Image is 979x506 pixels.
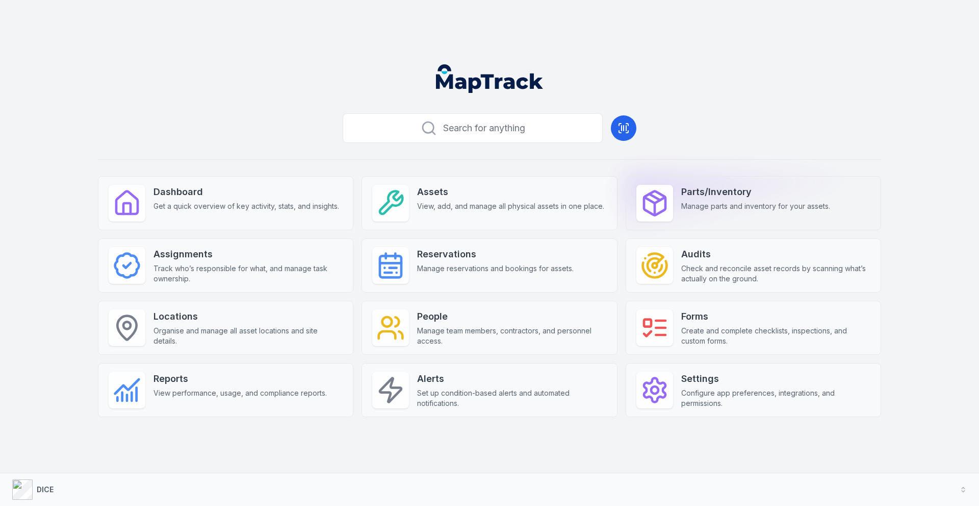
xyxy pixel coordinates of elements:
[626,238,881,293] a: AuditsCheck and reconcile asset records by scanning what’s actually on the ground.
[681,263,870,284] span: Check and reconcile asset records by scanning what’s actually on the ground.
[626,363,881,417] a: SettingsConfigure app preferences, integrations, and permissions.
[343,113,603,143] button: Search for anything
[153,263,343,284] span: Track who’s responsible for what, and manage task ownership.
[417,326,606,346] span: Manage team members, contractors, and personnel access.
[681,201,830,211] span: Manage parts and inventory for your assets.
[153,185,339,199] strong: Dashboard
[417,263,574,274] span: Manage reservations and bookings for assets.
[98,301,353,355] a: LocationsOrganise and manage all asset locations and site details.
[681,388,870,408] span: Configure app preferences, integrations, and permissions.
[420,64,559,93] nav: Global
[626,301,881,355] a: FormsCreate and complete checklists, inspections, and custom forms.
[681,309,870,324] strong: Forms
[98,363,353,417] a: ReportsView performance, usage, and compliance reports.
[98,176,353,230] a: DashboardGet a quick overview of key activity, stats, and insights.
[37,485,54,494] strong: DICE
[417,388,606,408] span: Set up condition-based alerts and automated notifications.
[362,301,617,355] a: PeopleManage team members, contractors, and personnel access.
[681,326,870,346] span: Create and complete checklists, inspections, and custom forms.
[681,247,870,261] strong: Audits
[443,121,525,135] span: Search for anything
[153,326,343,346] span: Organise and manage all asset locations and site details.
[626,176,881,230] a: Parts/InventoryManage parts and inventory for your assets.
[362,363,617,417] a: AlertsSet up condition-based alerts and automated notifications.
[362,176,617,230] a: AssetsView, add, and manage all physical assets in one place.
[417,372,606,386] strong: Alerts
[98,238,353,293] a: AssignmentsTrack who’s responsible for what, and manage task ownership.
[681,372,870,386] strong: Settings
[417,309,606,324] strong: People
[681,185,830,199] strong: Parts/Inventory
[153,388,327,398] span: View performance, usage, and compliance reports.
[362,238,617,293] a: ReservationsManage reservations and bookings for assets.
[153,201,339,211] span: Get a quick overview of key activity, stats, and insights.
[153,309,343,324] strong: Locations
[417,185,604,199] strong: Assets
[417,247,574,261] strong: Reservations
[153,372,327,386] strong: Reports
[153,247,343,261] strong: Assignments
[417,201,604,211] span: View, add, and manage all physical assets in one place.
